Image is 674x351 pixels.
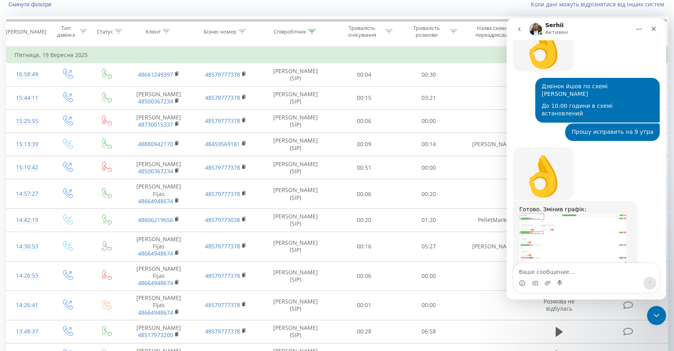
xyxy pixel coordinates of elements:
td: [PERSON_NAME] Fijas [125,179,192,209]
div: 14:26:53 [14,268,39,284]
td: [PERSON_NAME] Fijas [125,261,192,291]
td: PelletMarket [461,208,528,232]
button: Отправить сообщение… [137,258,150,271]
td: 00:14 [396,133,461,156]
div: Співробітник [274,28,306,35]
div: Готово. Змінив графік: [13,187,124,195]
button: Средство выбора эмодзи [12,262,19,268]
td: [PERSON_NAME] (SIP) [259,291,331,320]
td: 05:27 [396,232,461,262]
a: 48579777378 [205,117,240,125]
td: 00:00 [396,291,461,320]
a: 48606219656 [138,216,173,224]
td: [PERSON_NAME] (SIP) [259,109,331,133]
td: [PERSON_NAME] (SIP) [259,63,331,86]
div: Клієнт [146,28,161,35]
td: 00:06 [332,261,396,291]
td: [PERSON_NAME] (SIP) [259,320,331,343]
td: [PERSON_NAME] (SIP) [259,156,331,179]
td: [PERSON_NAME] (SIP) [259,232,331,262]
button: Скинути фільтри [6,1,55,8]
td: 06:58 [396,320,461,343]
td: 00:51 [332,156,396,179]
td: [PERSON_NAME] [125,109,192,133]
iframe: Intercom live chat [506,18,666,299]
div: Статус [97,28,113,35]
td: 00:00 [396,261,461,291]
a: 48661249397 [138,71,173,78]
div: Тривалість очікування [341,25,383,38]
div: 13:48:37 [14,324,39,339]
iframe: Intercom live chat [647,306,666,325]
div: Бізнес номер [204,28,236,35]
td: 00:20 [396,179,461,209]
a: 48500367234 [138,97,173,105]
a: 48664948674 [138,279,173,287]
a: 48579777378 [205,164,240,171]
td: [PERSON_NAME] (SIP) [259,261,331,291]
a: 48579777378 [205,242,240,250]
div: 16:58:49 [14,67,39,82]
td: [PERSON_NAME] (SIP) [259,133,331,156]
td: 00:04 [332,63,396,86]
a: 48579777378 [205,190,240,198]
div: Готово. Змінив графік: [6,182,131,275]
td: 00:06 [332,109,396,133]
td: 00:09 [332,133,396,156]
div: 14:26:41 [14,297,39,313]
a: 48664948674 [138,309,173,316]
td: 00:20 [332,208,396,232]
div: Serhii говорит… [6,182,153,289]
button: Start recording [51,262,57,268]
td: [PERSON_NAME] (SIP) [259,208,331,232]
td: [PERSON_NAME] [125,320,192,343]
div: 15:44:11 [14,90,39,106]
button: Добавить вложение [38,262,44,268]
a: 48517973200 [138,331,173,339]
div: 15:25:55 [14,113,39,129]
td: 00:15 [332,86,396,109]
span: Розмова не відбулась [544,297,575,312]
a: 48880942170 [138,140,173,148]
div: Тип дзвінка [55,25,78,38]
a: 48500367234 [138,167,173,175]
div: 14:42:19 [14,212,39,228]
div: Тривалість розмови [405,25,448,38]
a: 48730015337 [138,121,173,128]
div: 15:10:42 [14,160,39,175]
td: 01:20 [396,208,461,232]
td: [PERSON_NAME] [125,156,192,179]
a: Коли дані можуть відрізнятися вiд інших систем [531,0,668,8]
td: [PERSON_NAME] [461,133,528,156]
td: 00:00 [396,156,461,179]
a: 48664948674 [138,197,173,205]
a: 48579777378 [205,272,240,280]
td: 03:21 [396,86,461,109]
td: [PERSON_NAME] Fijas [125,232,192,262]
td: [PERSON_NAME] [125,86,192,109]
td: 00:06 [332,179,396,209]
td: 00:30 [396,63,461,86]
a: 48579777378 [205,71,240,78]
div: [PERSON_NAME] [6,28,46,35]
td: 00:00 [396,109,461,133]
textarea: Ваше сообщение... [7,245,153,258]
div: Назва схеми переадресації [471,25,514,38]
a: 48664948674 [138,250,173,257]
div: 14:30:53 [14,239,39,254]
td: [PERSON_NAME] Fijas [125,291,192,320]
td: [PERSON_NAME] (SIP) [259,179,331,209]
